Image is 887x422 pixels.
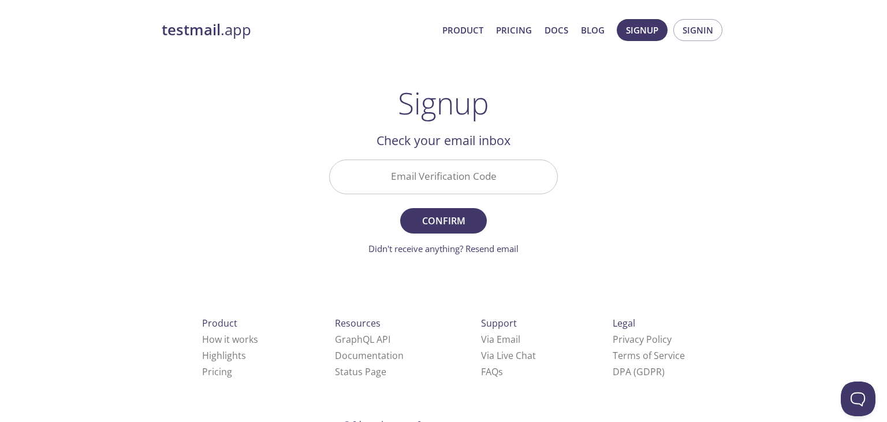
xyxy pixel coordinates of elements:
span: Product [202,317,237,330]
button: Signin [673,19,722,41]
a: Documentation [335,349,404,362]
h1: Signup [398,86,489,120]
a: Via Live Chat [481,349,536,362]
a: Via Email [481,333,520,346]
strong: testmail [162,20,221,40]
span: Legal [613,317,635,330]
a: Didn't receive anything? Resend email [368,243,519,254]
h2: Check your email inbox [329,131,558,150]
a: GraphQL API [335,333,390,346]
a: FAQ [481,365,503,378]
a: Product [442,23,483,38]
a: Pricing [496,23,532,38]
span: Support [481,317,517,330]
span: Confirm [413,213,474,229]
a: How it works [202,333,258,346]
a: Highlights [202,349,246,362]
a: Pricing [202,365,232,378]
span: Resources [335,317,381,330]
iframe: Help Scout Beacon - Open [841,382,875,416]
a: Status Page [335,365,386,378]
button: Confirm [400,208,487,234]
a: Privacy Policy [613,333,672,346]
button: Signup [617,19,668,41]
span: s [498,365,503,378]
a: Blog [581,23,605,38]
a: Terms of Service [613,349,685,362]
a: Docs [545,23,568,38]
span: Signup [626,23,658,38]
a: testmail.app [162,20,433,40]
a: DPA (GDPR) [613,365,665,378]
span: Signin [683,23,713,38]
